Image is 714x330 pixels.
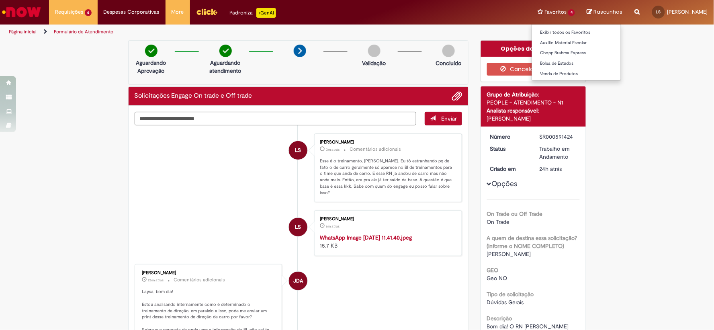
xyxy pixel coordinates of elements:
img: arrow-next.png [294,45,306,57]
span: 4 [568,9,575,16]
p: Aguardando Aprovação [132,59,171,75]
span: 3m atrás [326,147,340,152]
span: Enviar [441,115,457,122]
div: 29/09/2025 11:49:11 [540,165,577,173]
span: On Trade [487,218,510,225]
p: Aguardando atendimento [206,59,245,75]
div: Padroniza [230,8,276,18]
time: 30/09/2025 11:46:07 [326,147,340,152]
span: More [172,8,184,16]
button: Enviar [425,112,462,125]
small: Comentários adicionais [350,146,401,153]
div: [PERSON_NAME] [487,115,580,123]
button: Cancelar Chamado [487,63,580,76]
b: On Trade ou Off Trade [487,210,543,217]
span: Favoritos [544,8,567,16]
ul: Trilhas de página [6,25,470,39]
h2: Solicitações Engage On trade e Off trade Histórico de tíquete [135,92,252,100]
textarea: Digite sua mensagem aqui... [135,112,417,125]
span: 25m atrás [148,278,164,283]
span: [PERSON_NAME] [487,250,531,258]
span: 6 [85,9,92,16]
div: Laysa Silva Sousa [289,141,307,160]
span: [PERSON_NAME] [667,8,708,15]
div: [PERSON_NAME] [320,140,454,145]
a: Página inicial [9,29,37,35]
span: LS [656,9,661,14]
span: Despesas Corporativas [104,8,160,16]
small: Comentários adicionais [174,277,225,283]
div: Laysa Silva Sousa [289,218,307,236]
button: Adicionar anexos [452,91,462,101]
img: img-circle-grey.png [368,45,381,57]
span: JDA [293,271,303,291]
b: Descrição [487,315,512,322]
div: SR000591424 [540,133,577,141]
time: 29/09/2025 11:49:11 [540,165,562,172]
div: PEOPLE - ATENDIMENTO - N1 [487,98,580,107]
dt: Número [484,133,534,141]
img: ServiceNow [1,4,42,20]
time: 30/09/2025 11:23:54 [148,278,164,283]
span: Dúvidas Gerais [487,299,524,306]
a: WhatsApp Image [DATE] 11.41.40.jpeg [320,234,412,241]
a: Auxílio Material Escolar [532,39,621,47]
p: +GenAi [256,8,276,18]
div: Analista responsável: [487,107,580,115]
div: 15.7 KB [320,234,454,250]
div: Grupo de Atribuição: [487,90,580,98]
img: img-circle-grey.png [442,45,455,57]
a: Rascunhos [587,8,623,16]
img: check-circle-green.png [145,45,158,57]
time: 30/09/2025 11:43:12 [326,224,340,229]
a: Bolsa de Estudos [532,59,621,68]
span: 6m atrás [326,224,340,229]
div: Trabalho em Andamento [540,145,577,161]
b: A quem de destina essa solicitação? (Informe o NOME COMPLETO) [487,234,577,250]
div: Jessica De Andrade [289,272,307,290]
a: Chopp Brahma Express [532,49,621,57]
span: LS [295,141,301,160]
div: [PERSON_NAME] [142,271,276,275]
dt: Status [484,145,534,153]
span: Geo NO [487,275,507,282]
span: LS [295,217,301,237]
div: Opções do Chamado [481,41,586,57]
div: [PERSON_NAME] [320,217,454,221]
span: 24h atrás [540,165,562,172]
img: check-circle-green.png [219,45,232,57]
p: Esse é o treinamento, [PERSON_NAME]. Eu tô estranhando pq de fato o de carro geralmente só aparec... [320,158,454,196]
span: Rascunhos [594,8,623,16]
a: Venda de Produtos [532,70,621,78]
b: GEO [487,266,499,274]
a: Formulário de Atendimento [54,29,113,35]
span: Requisições [55,8,83,16]
a: Exibir todos os Favoritos [532,28,621,37]
p: Validação [362,59,386,67]
b: Tipo de solicitação [487,291,534,298]
ul: Favoritos [532,24,621,81]
img: click_logo_yellow_360x200.png [196,6,218,18]
p: Concluído [436,59,461,67]
dt: Criado em [484,165,534,173]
